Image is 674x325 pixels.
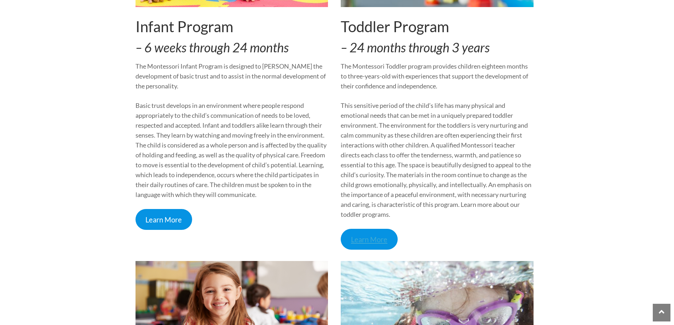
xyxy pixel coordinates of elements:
p: This sensitive period of the child’s life has many physical and emotional needs that can be met i... [341,100,534,219]
a: Learn More [341,229,398,250]
p: Basic trust develops in an environment where people respond appropriately to the child’s communic... [136,100,328,199]
p: The Montessori Toddler program provides children eighteen months to three-years-old with experien... [341,61,534,91]
p: The Montessori Infant Program is designed to [PERSON_NAME] the development of basic trust and to ... [136,61,328,91]
a: Learn More [136,209,192,230]
em: – 6 weeks through 24 months [136,40,289,55]
em: – 24 months through 3 years [341,40,490,55]
h2: Infant Program [136,18,328,35]
h2: Toddler Program [341,18,534,35]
